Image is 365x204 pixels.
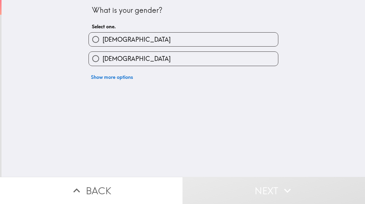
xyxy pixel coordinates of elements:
button: Show more options [89,71,135,83]
button: [DEMOGRAPHIC_DATA] [89,52,278,65]
span: [DEMOGRAPHIC_DATA] [103,55,171,63]
button: Next [182,177,365,204]
h6: Select one. [92,23,275,30]
button: [DEMOGRAPHIC_DATA] [89,33,278,46]
div: What is your gender? [92,5,275,16]
span: [DEMOGRAPHIC_DATA] [103,35,171,44]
